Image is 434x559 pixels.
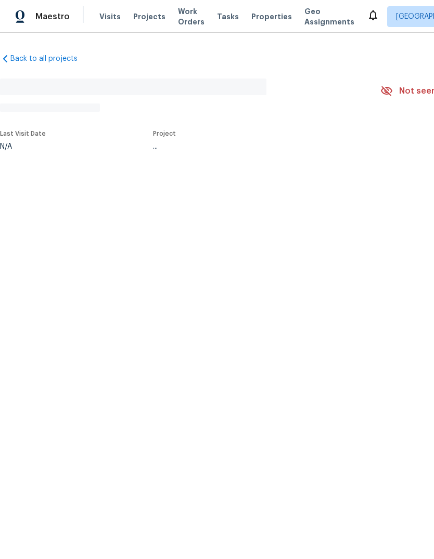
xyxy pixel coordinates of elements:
[178,6,205,27] span: Work Orders
[99,11,121,22] span: Visits
[217,13,239,20] span: Tasks
[153,143,353,150] div: ...
[304,6,354,27] span: Geo Assignments
[133,11,165,22] span: Projects
[153,131,176,137] span: Project
[35,11,70,22] span: Maestro
[251,11,292,22] span: Properties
